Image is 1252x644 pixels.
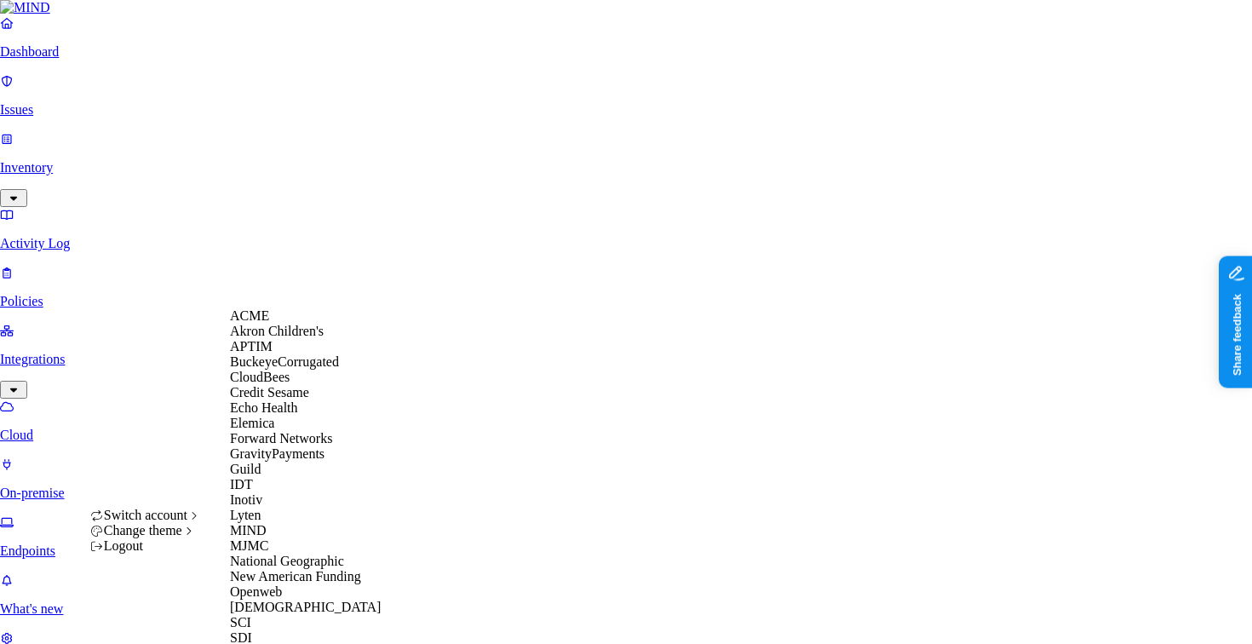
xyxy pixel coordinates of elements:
[230,324,324,338] span: Akron Children's
[90,538,202,554] div: Logout
[230,446,324,461] span: GravityPayments
[230,615,251,630] span: SCI
[230,569,361,584] span: New American Funding
[230,600,381,614] span: [DEMOGRAPHIC_DATA]
[230,416,274,430] span: Elemica
[230,385,309,400] span: Credit Sesame
[230,538,268,553] span: MJMC
[230,523,267,538] span: MIND
[104,508,187,522] span: Switch account
[230,308,269,323] span: ACME
[230,554,344,568] span: National Geographic
[230,508,261,522] span: Lyten
[230,400,298,415] span: Echo Health
[230,370,290,384] span: CloudBees
[230,477,253,492] span: IDT
[230,492,262,507] span: Inotiv
[230,431,332,446] span: Forward Networks
[230,462,261,476] span: Guild
[104,523,182,538] span: Change theme
[230,584,282,599] span: Openweb
[230,354,339,369] span: BuckeyeCorrugated
[230,339,273,354] span: APTIM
